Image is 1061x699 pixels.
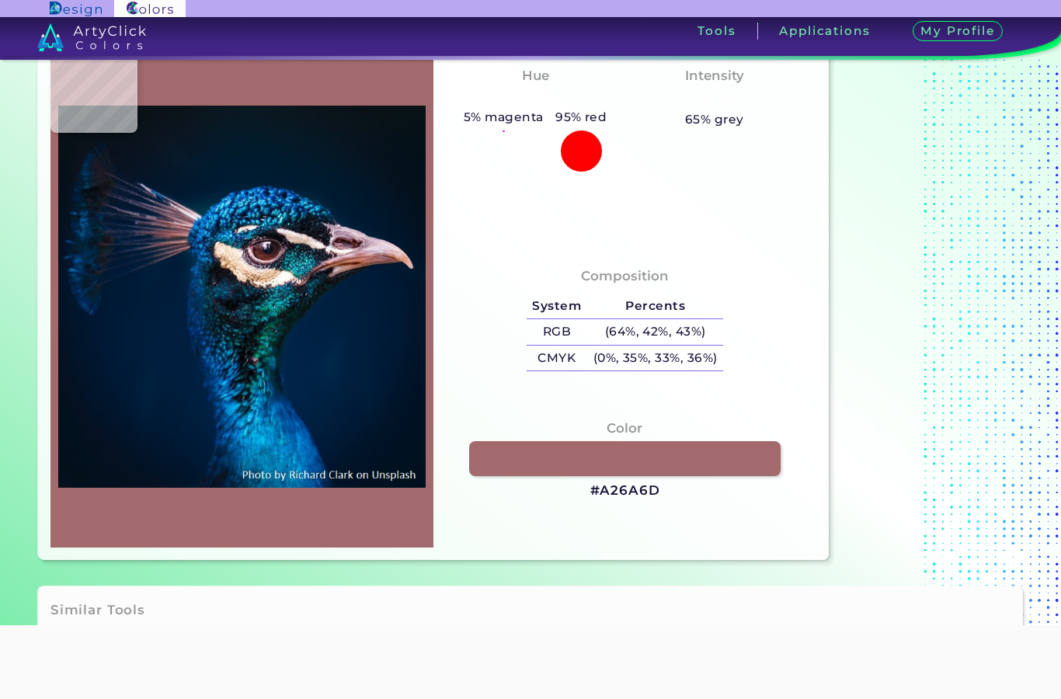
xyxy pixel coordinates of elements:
[590,482,660,500] h3: #A26A6D
[697,25,736,37] h3: Tools
[50,2,102,16] img: ArtyClick Design logo
[587,294,723,319] h5: Percents
[457,107,549,127] h5: 5% magenta
[527,319,587,345] h5: RGB
[685,110,744,130] h5: 65% grey
[248,625,813,695] iframe: Advertisement
[685,64,744,87] h4: Intensity
[50,601,145,620] h3: Similar Tools
[527,294,587,319] h5: System
[37,23,147,51] img: logo_artyclick_colors_white.svg
[587,346,723,371] h5: (0%, 35%, 33%, 36%)
[522,64,549,87] h4: Hue
[58,54,426,540] img: img_pavlin.jpg
[587,319,723,345] h5: (64%, 42%, 43%)
[527,346,587,371] h5: CMYK
[515,89,556,108] h3: Red
[779,25,870,37] h3: Applications
[581,265,669,287] h4: Composition
[607,417,642,440] h4: Color
[685,89,743,108] h3: Pastel
[913,21,1003,42] h3: My Profile
[549,107,613,127] h5: 95% red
